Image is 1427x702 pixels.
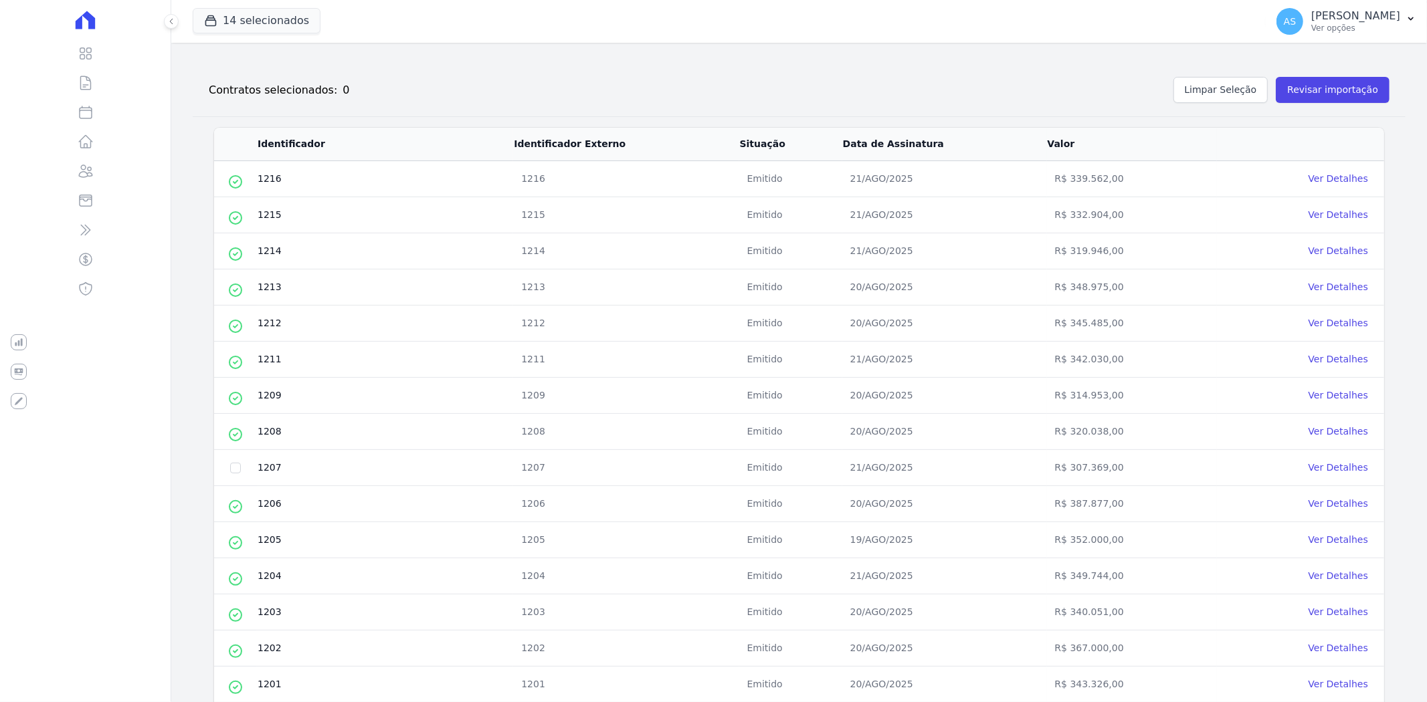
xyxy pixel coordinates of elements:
[257,594,513,630] td: 1203
[1309,281,1368,292] a: Ver Detalhes
[739,233,842,269] td: Emitido
[1173,77,1268,103] button: Limpar Seleção
[513,342,739,378] td: 1211
[1311,23,1400,33] p: Ver opções
[337,82,349,98] div: 0
[1309,570,1368,581] a: Ver Detalhes
[1047,594,1217,630] td: R$ 340.051,00
[1311,9,1400,23] p: [PERSON_NAME]
[1309,354,1368,364] a: Ver Detalhes
[1047,630,1217,667] td: R$ 367.000,00
[739,522,842,558] td: Emitido
[1309,642,1368,653] a: Ver Detalhes
[209,82,337,98] h2: Contratos selecionados:
[1047,486,1217,522] td: R$ 387.877,00
[842,161,1047,197] td: 21/AGO/2025
[739,558,842,594] td: Emitido
[1309,426,1368,437] a: Ver Detalhes
[842,558,1047,594] td: 21/AGO/2025
[257,197,513,233] td: 1215
[513,197,739,233] td: 1215
[1047,378,1217,414] td: R$ 314.953,00
[842,342,1047,378] td: 21/AGO/2025
[842,522,1047,558] td: 19/AGO/2025
[513,269,739,306] td: 1213
[1047,342,1217,378] td: R$ 342.030,00
[513,378,739,414] td: 1209
[1047,450,1217,486] td: R$ 307.369,00
[257,161,513,197] td: 1216
[1309,462,1368,473] a: Ver Detalhes
[1309,173,1368,184] a: Ver Detalhes
[739,630,842,667] td: Emitido
[257,233,513,269] td: 1214
[513,558,739,594] td: 1204
[513,233,739,269] td: 1214
[1047,558,1217,594] td: R$ 349.744,00
[257,450,513,486] td: 1207
[739,378,842,414] td: Emitido
[1309,534,1368,545] a: Ver Detalhes
[1309,498,1368,509] a: Ver Detalhes
[513,161,739,197] td: 1216
[257,522,513,558] td: 1205
[739,306,842,342] td: Emitido
[739,128,842,161] th: Situação
[513,594,739,630] td: 1203
[1309,679,1368,689] a: Ver Detalhes
[1309,606,1368,617] a: Ver Detalhes
[257,414,513,450] td: 1208
[739,450,842,486] td: Emitido
[1047,269,1217,306] td: R$ 348.975,00
[1047,161,1217,197] td: R$ 339.562,00
[513,630,739,667] td: 1202
[513,486,739,522] td: 1206
[1284,17,1296,26] span: AS
[842,269,1047,306] td: 20/AGO/2025
[842,594,1047,630] td: 20/AGO/2025
[739,197,842,233] td: Emitido
[257,378,513,414] td: 1209
[739,269,842,306] td: Emitido
[193,8,320,33] button: 14 selecionados
[842,414,1047,450] td: 20/AGO/2025
[842,630,1047,667] td: 20/AGO/2025
[257,486,513,522] td: 1206
[1047,197,1217,233] td: R$ 332.904,00
[842,306,1047,342] td: 20/AGO/2025
[842,486,1047,522] td: 20/AGO/2025
[257,269,513,306] td: 1213
[257,558,513,594] td: 1204
[1276,77,1390,103] button: Revisar importação
[739,486,842,522] td: Emitido
[257,630,513,667] td: 1202
[1266,3,1427,40] button: AS [PERSON_NAME] Ver opções
[739,594,842,630] td: Emitido
[1309,245,1368,256] a: Ver Detalhes
[1309,209,1368,220] a: Ver Detalhes
[842,197,1047,233] td: 21/AGO/2025
[257,342,513,378] td: 1211
[842,378,1047,414] td: 20/AGO/2025
[842,233,1047,269] td: 21/AGO/2025
[513,414,739,450] td: 1208
[1047,522,1217,558] td: R$ 352.000,00
[739,414,842,450] td: Emitido
[513,128,739,161] th: Identificador Externo
[739,342,842,378] td: Emitido
[739,161,842,197] td: Emitido
[1047,233,1217,269] td: R$ 319.946,00
[842,128,1047,161] th: Data de Assinatura
[1047,414,1217,450] td: R$ 320.038,00
[257,306,513,342] td: 1212
[513,522,739,558] td: 1205
[1047,128,1217,161] th: Valor
[1309,318,1368,328] a: Ver Detalhes
[257,128,513,161] th: Identificador
[1047,306,1217,342] td: R$ 345.485,00
[513,450,739,486] td: 1207
[842,450,1047,486] td: 21/AGO/2025
[513,306,739,342] td: 1212
[1309,390,1368,400] a: Ver Detalhes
